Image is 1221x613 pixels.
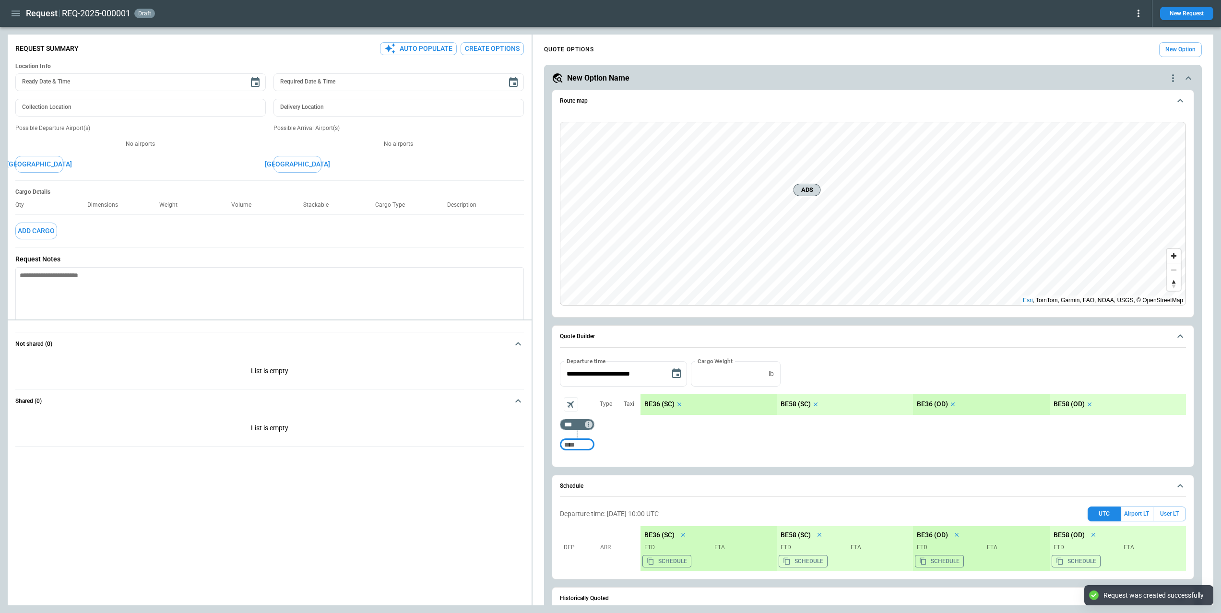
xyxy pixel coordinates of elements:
p: Qty [15,201,32,209]
button: Copy the aircraft schedule to your clipboard [779,555,828,567]
button: Create Options [461,42,524,55]
button: Zoom in [1167,249,1181,263]
p: BE58 (OD) [1054,531,1085,539]
button: Quote Builder [560,326,1186,348]
button: Zoom out [1167,263,1181,277]
h4: QUOTE OPTIONS [544,47,594,52]
h6: Shared (0) [15,398,42,404]
button: New Option Namequote-option-actions [552,72,1194,84]
p: Dimensions [87,201,126,209]
label: Cargo Weight [698,357,733,365]
p: ETA [983,543,1045,552]
button: Choose date, selected date is Sep 24, 2025 [667,364,686,383]
div: Too short [560,419,594,430]
p: BE36 (SC) [644,400,675,408]
h6: Location Info [15,63,524,70]
span: draft [136,10,153,17]
p: Possible Arrival Airport(s) [273,124,524,132]
label: Departure time [567,357,606,365]
p: Request Notes [15,255,524,263]
span: ADS [797,185,816,195]
h6: Cargo Details [15,189,524,196]
div: quote-option-actions [1167,72,1179,84]
h6: Historically Quoted [560,595,609,601]
h6: Route map [560,98,588,104]
button: Copy the aircraft schedule to your clipboard [642,555,691,567]
div: scrollable content [640,394,1186,415]
p: List is empty [15,413,524,446]
p: Departure time: [DATE] 10:00 UTC [560,510,659,518]
h6: Not shared (0) [15,341,52,347]
h6: Quote Builder [560,333,595,340]
button: Choose date [246,73,265,92]
p: Weight [159,201,185,209]
p: ETD [781,543,843,552]
p: ETD [917,543,979,552]
button: Reset bearing to north [1167,277,1181,291]
button: User LT [1153,507,1186,521]
button: New Option [1159,42,1202,57]
p: Possible Departure Airport(s) [15,124,266,132]
button: Not shared (0) [15,332,524,355]
div: scrollable content [640,526,1186,571]
span: Aircraft selection [564,397,578,412]
p: Type [600,400,612,408]
button: Choose date [504,73,523,92]
h1: Request [26,8,58,19]
div: Route map [560,122,1186,306]
button: Shared (0) [15,389,524,413]
button: Copy the aircraft schedule to your clipboard [915,555,964,567]
p: Arr [600,543,634,552]
div: Not shared (0) [15,355,524,389]
p: Taxi [624,400,634,408]
p: No airports [273,140,524,148]
p: ETA [711,543,773,552]
p: ETD [1054,543,1116,552]
div: Schedule [560,503,1186,575]
p: lb [769,370,774,378]
button: Historically Quoted [560,588,1186,610]
button: New Request [1160,7,1213,20]
p: Stackable [303,201,336,209]
p: List is empty [15,355,524,389]
button: Schedule [560,475,1186,497]
div: , TomTom, Garmin, FAO, NOAA, USGS, © OpenStreetMap [1023,295,1183,305]
div: Quote Builder [560,361,1186,455]
p: BE36 (SC) [644,531,675,539]
a: Esri [1023,297,1033,304]
button: Add Cargo [15,223,57,239]
p: No airports [15,140,266,148]
p: BE58 (OD) [1054,400,1085,408]
h6: Schedule [560,483,583,489]
button: Auto Populate [380,42,457,55]
p: Volume [231,201,259,209]
p: ETA [1120,543,1182,552]
button: UTC [1088,507,1121,521]
div: Request was created successfully [1103,591,1204,600]
div: Not shared (0) [15,413,524,446]
p: BE36 (OD) [917,400,948,408]
button: [GEOGRAPHIC_DATA] [273,156,321,173]
h5: New Option Name [567,73,629,83]
p: BE36 (OD) [917,531,948,539]
button: Copy the aircraft schedule to your clipboard [1052,555,1101,567]
div: Too short [560,439,594,450]
p: ETA [847,543,909,552]
button: [GEOGRAPHIC_DATA] [15,156,63,173]
h2: REQ-2025-000001 [62,8,130,19]
p: BE58 (SC) [781,531,811,539]
canvas: Map [560,122,1185,305]
p: Cargo Type [375,201,413,209]
p: ETD [644,543,707,552]
button: Airport LT [1121,507,1153,521]
p: Request Summary [15,45,79,53]
p: Description [447,201,484,209]
button: Route map [560,90,1186,112]
p: Dep [564,543,597,552]
p: BE58 (SC) [781,400,811,408]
